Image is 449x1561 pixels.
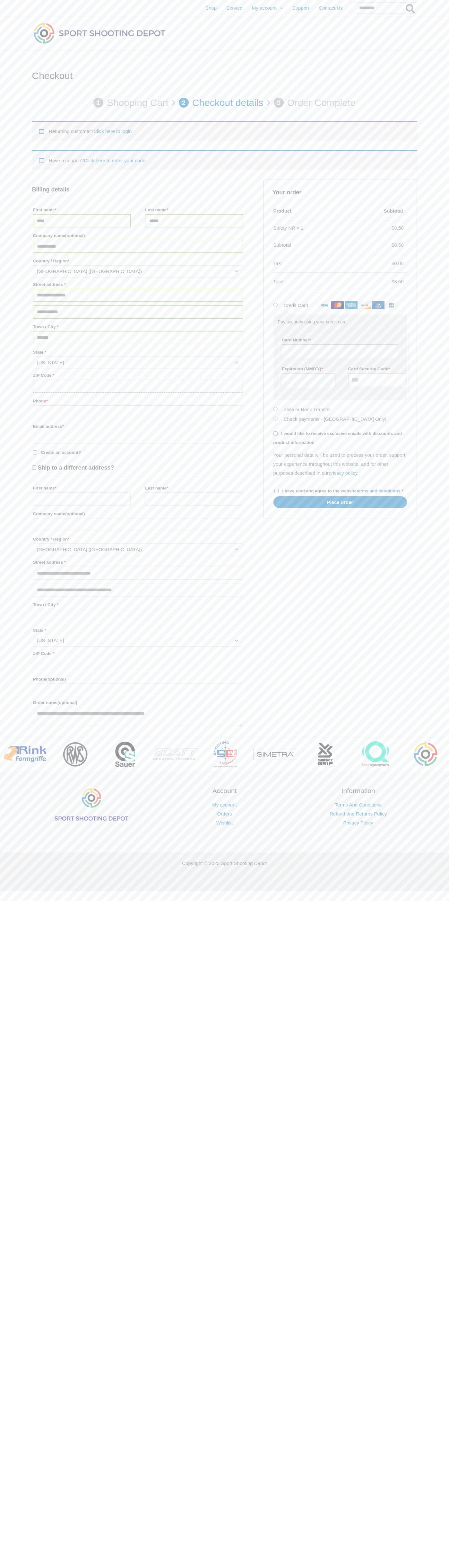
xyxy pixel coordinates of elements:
[32,150,417,170] div: Have a coupon?
[273,431,278,436] input: I would like to receive exclusive emails with discounts and product information
[217,811,232,816] a: Orders
[192,94,263,112] p: Checkout details
[273,451,407,478] p: Your personal data will be used to process your order, support your experience throughout this we...
[392,225,394,231] span: $
[372,301,384,309] img: dinersclub
[32,21,167,45] img: Sport Shooting Depot
[273,202,352,220] th: Product
[33,649,243,658] label: ZIP Code
[33,231,243,240] label: Company name
[392,242,394,248] span: $
[32,859,417,868] p: Copyright © 2025 Sport Shooting Depot
[282,489,400,493] span: I have read and agree to the website
[392,260,394,266] span: $
[329,470,357,476] a: privacy policy
[107,94,168,112] p: Shopping Cart
[93,98,104,108] span: 1
[273,224,295,233] div: Safety NR
[38,464,114,471] span: Ship to a different address?
[263,180,417,202] h3: Your order
[404,3,417,13] button: Search
[33,543,243,555] span: Country / Region
[335,802,382,807] a: Terms And Conditions
[273,496,407,508] button: Place order
[32,465,36,470] input: Ship to a different address?
[297,224,303,233] strong: × 1
[32,180,417,737] form: Checkout
[93,94,168,112] a: 1 Shopping Cart
[33,558,243,567] label: Street address
[166,786,283,827] aside: Footer Widget 2
[33,206,131,214] label: First name
[145,206,243,214] label: Last name
[33,509,243,518] label: Company name
[33,450,37,454] input: Create an account?
[179,94,263,112] a: 2 Checkout details
[65,511,85,516] span: (optional)
[331,301,344,309] img: mastercard
[299,786,417,827] aside: Footer Widget 3
[273,273,352,291] th: Total
[166,786,283,796] h2: Account
[392,225,404,231] bdi: 8.50
[278,319,402,326] p: Pay securely using your credit card.
[348,365,405,373] label: Card Security Code
[33,257,243,265] label: Country / Region
[33,626,243,635] label: State
[385,301,398,309] img: jcb
[402,489,403,493] abbr: required
[33,371,243,380] label: ZIP Code
[343,820,373,825] a: Privacy Policy
[392,279,394,284] span: $
[46,677,66,682] span: (optional)
[37,268,233,275] span: United States (US)
[33,422,243,431] label: Email address
[299,800,417,827] nav: Information
[330,811,387,816] a: Refund and Returns Policy
[33,322,243,331] label: Town / City
[273,236,352,254] th: Subtotal
[33,698,243,707] label: Order notes
[32,121,417,141] div: Returning customer?
[93,128,132,134] a: Click here to login
[84,158,145,163] a: Enter your coupon code
[33,600,243,609] label: Town / City
[33,675,243,683] label: Phone
[37,637,233,644] span: Michigan
[33,357,243,368] span: State
[392,260,404,266] bdi: 0.00
[32,786,150,838] aside: Footer Widget 1
[273,431,402,445] span: I would like to receive exclusive emails with discounts and product information
[179,98,189,108] span: 2
[33,484,131,492] label: First name
[216,820,233,825] a: Wishlist
[33,348,243,357] label: State
[212,802,237,807] a: My account
[345,301,358,309] img: amex
[352,202,407,220] th: Subtotal
[33,397,243,405] label: Phone
[33,280,243,289] label: Street address
[65,233,85,238] span: (optional)
[284,416,386,422] label: Check payments - [GEOGRAPHIC_DATA] Only!
[166,800,283,827] nav: Account
[392,279,404,284] bdi: 8.50
[357,489,401,493] a: terms and conditions
[32,70,417,82] h1: Checkout
[392,242,404,248] bdi: 8.50
[33,535,243,543] label: Country / Region
[318,301,331,309] img: visa
[278,333,409,396] fieldset: Payment Info
[145,484,243,492] label: Last name
[37,359,233,366] span: Michigan
[299,786,417,796] h2: Information
[33,635,243,647] span: State
[282,365,339,373] label: Expiration (MM/YY)
[282,336,405,344] label: Card Number
[284,303,398,308] label: Credit Card
[57,700,77,705] span: (optional)
[358,301,371,309] img: discover
[32,180,244,198] h3: Billing details
[439,746,446,753] span: >
[41,450,81,455] span: Create an account?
